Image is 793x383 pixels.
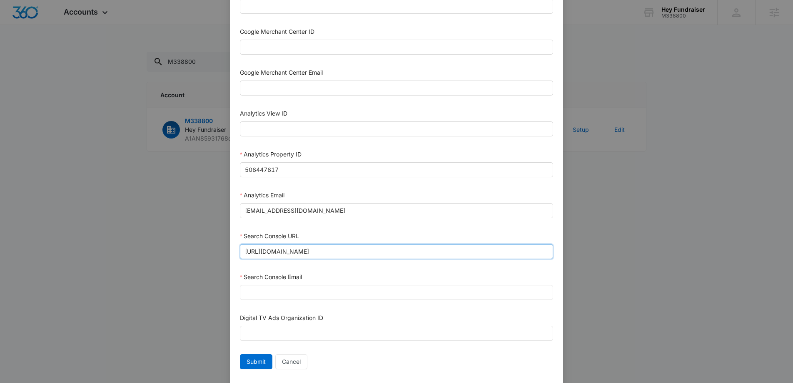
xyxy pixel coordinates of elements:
[240,110,287,117] label: Analytics View ID
[247,357,266,366] span: Submit
[240,191,284,199] label: Analytics Email
[275,354,307,369] button: Cancel
[240,285,553,300] input: Search Console Email
[240,69,323,76] label: Google Merchant Center Email
[240,314,323,321] label: Digital TV Ads Organization ID
[240,81,553,96] input: Google Merchant Center Email
[240,203,553,218] input: Analytics Email
[240,28,314,35] label: Google Merchant Center ID
[282,357,301,366] span: Cancel
[240,121,553,136] input: Analytics View ID
[240,151,302,158] label: Analytics Property ID
[240,326,553,341] input: Digital TV Ads Organization ID
[240,232,299,239] label: Search Console URL
[240,354,272,369] button: Submit
[240,40,553,55] input: Google Merchant Center ID
[240,162,553,177] input: Analytics Property ID
[240,273,302,280] label: Search Console Email
[240,244,553,259] input: Search Console URL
